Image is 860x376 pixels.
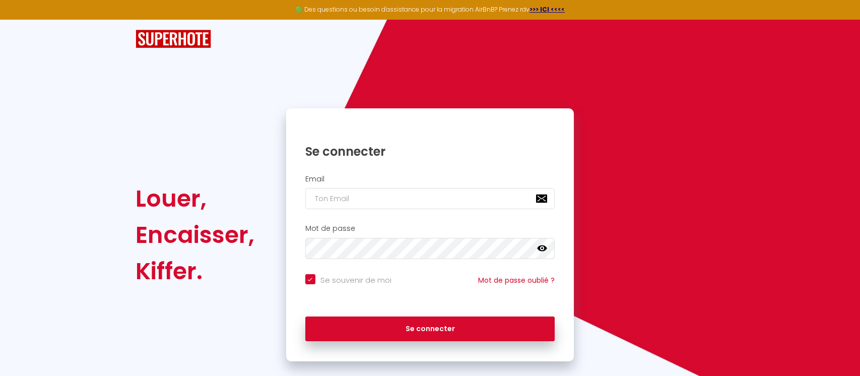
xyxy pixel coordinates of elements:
img: SuperHote logo [136,30,211,48]
input: Ton Email [305,188,555,209]
a: >>> ICI <<<< [530,5,565,14]
div: Kiffer. [136,253,254,289]
div: Louer, [136,180,254,217]
button: Se connecter [305,317,555,342]
div: Encaisser, [136,217,254,253]
h1: Se connecter [305,144,555,159]
h2: Mot de passe [305,224,555,233]
a: Mot de passe oublié ? [478,275,555,285]
h2: Email [305,175,555,183]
